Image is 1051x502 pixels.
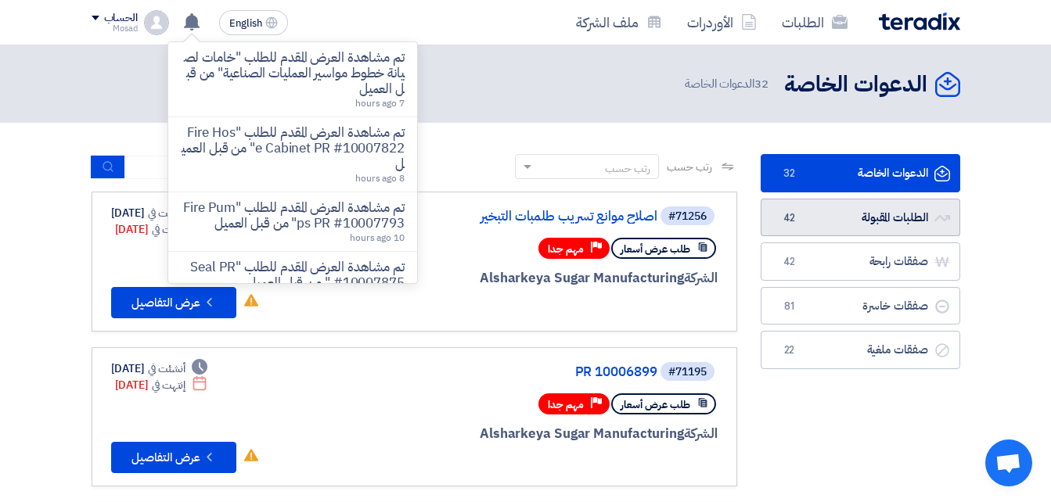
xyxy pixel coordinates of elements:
[621,397,690,412] span: طلب عرض أسعار
[784,70,927,100] h2: الدعوات الخاصة
[761,199,960,237] a: الطلبات المقبولة42
[115,221,208,238] div: [DATE]
[769,4,860,41] a: الطلبات
[111,442,236,473] button: عرض التفاصيل
[780,254,799,270] span: 42
[344,365,657,379] a: PR 10006899
[761,154,960,192] a: الدعوات الخاصة32
[621,242,690,256] span: طلب عرض أسعار
[668,367,707,378] div: #71195
[341,424,718,444] div: Alsharkeya Sugar Manufacturing
[780,342,799,358] span: 22
[148,360,185,377] span: أنشئت في
[148,205,185,221] span: أنشئت في
[685,75,771,93] span: الدعوات الخاصة
[761,331,960,369] a: صفقات ملغية22
[675,4,769,41] a: الأوردرات
[125,156,344,179] input: ابحث بعنوان أو رقم الطلب
[879,13,960,30] img: Teradix logo
[111,205,208,221] div: [DATE]
[355,96,405,110] span: 7 hours ago
[115,377,208,393] div: [DATE]
[341,268,718,289] div: Alsharkeya Sugar Manufacturing
[219,10,288,35] button: English
[548,242,584,256] span: مهم جدا
[104,12,138,25] div: الحساب
[684,268,718,288] span: الشركة
[344,210,657,224] a: اصلاح موانع تسريب طلمبات التبخير
[780,299,799,314] span: 81
[754,75,768,92] span: 32
[181,260,405,291] p: تم مشاهدة العرض المقدم للطلب "Seal PR #10007875 " من قبل العميل
[111,287,236,318] button: عرض التفاصيل
[355,171,405,185] span: 8 hours ago
[181,200,405,231] p: تم مشاهدة العرض المقدم للطلب "Fire Pumps PR #10007793" من قبل العميل
[780,166,799,181] span: 32
[181,125,405,172] p: تم مشاهدة العرض المقدم للطلب "Fire Hose Cabinet PR #10007822" من قبل العميل
[350,231,405,245] span: 10 hours ago
[181,50,405,97] p: تم مشاهدة العرض المقدم للطلب "خامات لصيانة خطوط مواسير العمليات الصناعية" من قبل العميل
[761,242,960,281] a: صفقات رابحة42
[152,221,185,238] span: إنتهت في
[780,210,799,226] span: 42
[563,4,675,41] a: ملف الشركة
[152,377,185,393] span: إنتهت في
[605,160,650,177] div: رتب حسب
[229,18,262,29] span: English
[111,360,208,377] div: [DATE]
[144,10,169,35] img: profile_test.png
[92,24,138,33] div: Mosad
[761,287,960,325] a: صفقات خاسرة81
[684,424,718,443] span: الشركة
[667,159,711,175] span: رتب حسب
[668,211,707,222] div: #71256
[985,439,1032,486] div: Open chat
[548,397,584,412] span: مهم جدا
